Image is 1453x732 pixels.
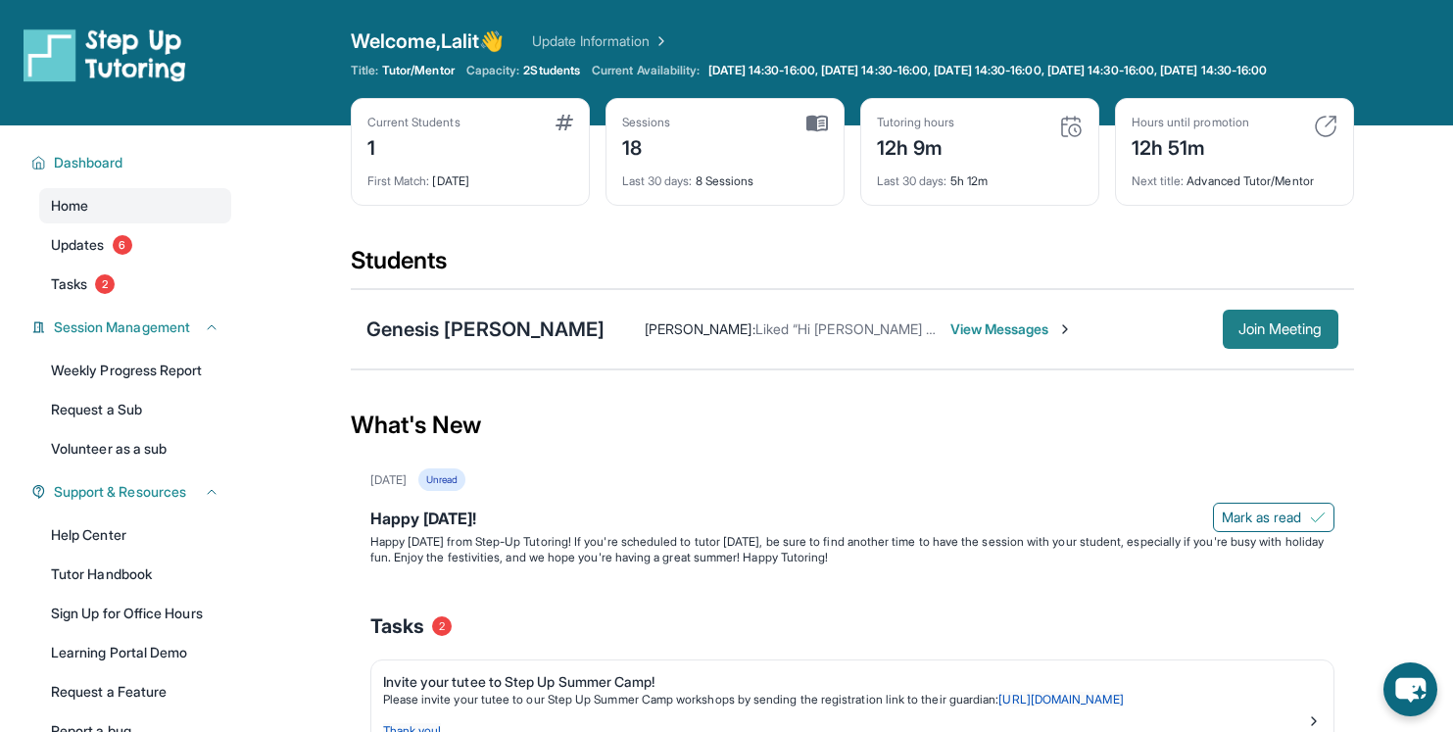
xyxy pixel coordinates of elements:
[51,274,87,294] span: Tasks
[39,517,231,553] a: Help Center
[1383,662,1437,716] button: chat-button
[39,431,231,466] a: Volunteer as a sub
[622,130,671,162] div: 18
[370,472,407,488] div: [DATE]
[418,468,465,491] div: Unread
[370,612,424,640] span: Tasks
[54,482,186,502] span: Support & Resources
[39,353,231,388] a: Weekly Progress Report
[704,63,1272,78] a: [DATE] 14:30-16:00, [DATE] 14:30-16:00, [DATE] 14:30-16:00, [DATE] 14:30-16:00, [DATE] 14:30-16:00
[367,162,573,189] div: [DATE]
[1132,130,1249,162] div: 12h 51m
[806,115,828,132] img: card
[113,235,132,255] span: 6
[645,320,755,337] span: [PERSON_NAME] :
[39,674,231,709] a: Request a Feature
[877,173,947,188] span: Last 30 days :
[51,196,88,216] span: Home
[877,115,955,130] div: Tutoring hours
[1223,310,1338,349] button: Join Meeting
[1222,508,1302,527] span: Mark as read
[39,635,231,670] a: Learning Portal Demo
[1132,115,1249,130] div: Hours until promotion
[39,557,231,592] a: Tutor Handbook
[622,115,671,130] div: Sessions
[95,274,115,294] span: 2
[54,153,123,172] span: Dashboard
[592,63,700,78] span: Current Availability:
[367,115,460,130] div: Current Students
[351,27,505,55] span: Welcome, Lalit 👋
[1057,321,1073,337] img: Chevron-Right
[46,153,219,172] button: Dashboard
[351,245,1354,288] div: Students
[432,616,452,636] span: 2
[556,115,573,130] img: card
[39,392,231,427] a: Request a Sub
[39,227,231,263] a: Updates6
[46,482,219,502] button: Support & Resources
[998,692,1123,707] a: [URL][DOMAIN_NAME]
[523,63,580,78] span: 2 Students
[1314,115,1337,138] img: card
[370,507,1334,534] div: Happy [DATE]!
[1238,323,1323,335] span: Join Meeting
[950,319,1073,339] span: View Messages
[39,188,231,223] a: Home
[382,63,455,78] span: Tutor/Mentor
[24,27,186,82] img: logo
[383,672,1306,692] div: Invite your tutee to Step Up Summer Camp!
[351,382,1354,468] div: What's New
[466,63,520,78] span: Capacity:
[532,31,669,51] a: Update Information
[1132,162,1337,189] div: Advanced Tutor/Mentor
[39,596,231,631] a: Sign Up for Office Hours
[1059,115,1083,138] img: card
[46,317,219,337] button: Session Management
[370,534,1334,565] p: Happy [DATE] from Step-Up Tutoring! If you're scheduled to tutor [DATE], be sure to find another ...
[877,130,955,162] div: 12h 9m
[708,63,1268,78] span: [DATE] 14:30-16:00, [DATE] 14:30-16:00, [DATE] 14:30-16:00, [DATE] 14:30-16:00, [DATE] 14:30-16:00
[54,317,190,337] span: Session Management
[650,31,669,51] img: Chevron Right
[1310,510,1326,525] img: Mark as read
[1132,173,1185,188] span: Next title :
[366,316,605,343] div: Genesis [PERSON_NAME]
[351,63,378,78] span: Title:
[39,267,231,302] a: Tasks2
[51,235,105,255] span: Updates
[622,162,828,189] div: 8 Sessions
[622,173,693,188] span: Last 30 days :
[367,130,460,162] div: 1
[383,692,1306,708] p: Please invite your tutee to our Step Up Summer Camp workshops by sending the registration link to...
[877,162,1083,189] div: 5h 12m
[1213,503,1334,532] button: Mark as read
[367,173,430,188] span: First Match :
